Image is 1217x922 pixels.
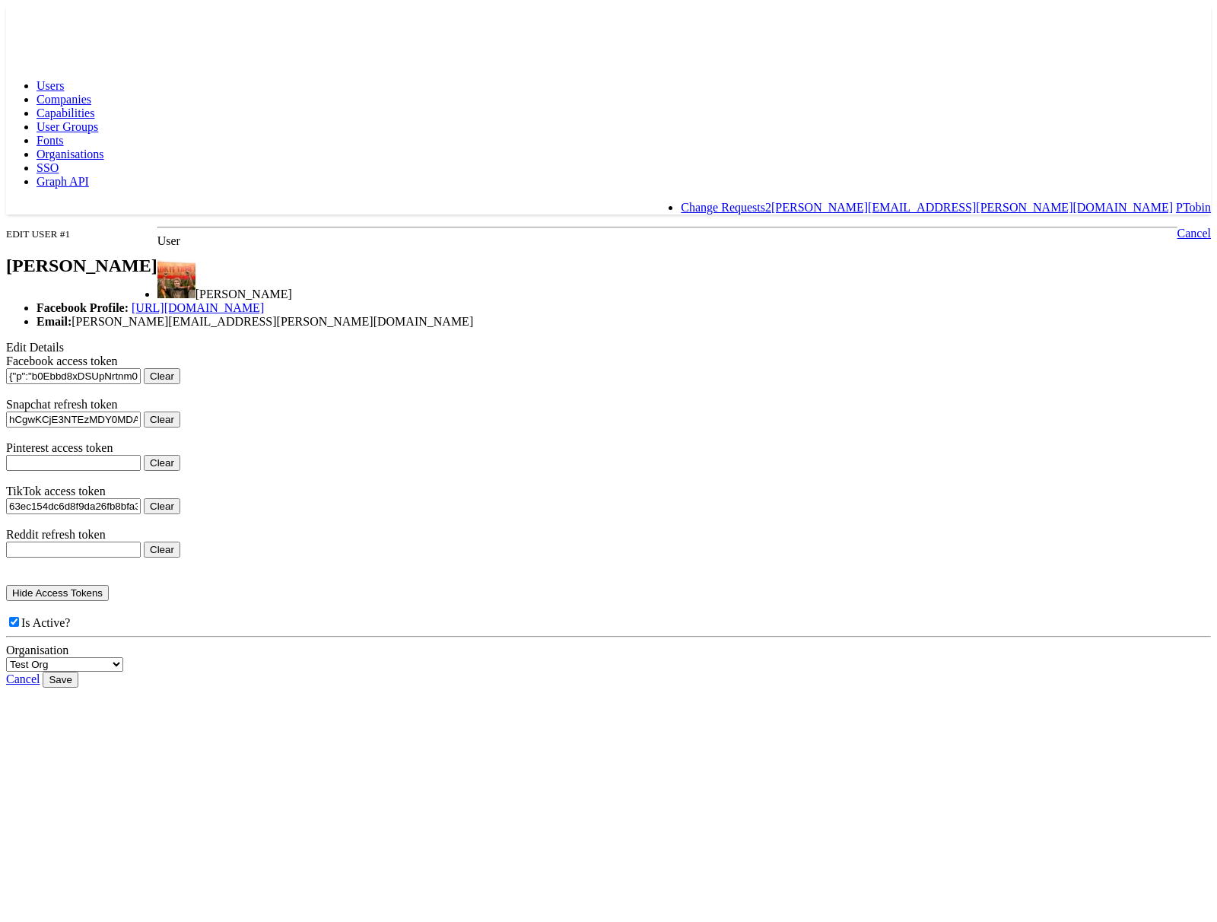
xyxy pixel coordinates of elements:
[6,441,113,454] label: Pinterest access token
[765,201,771,214] span: 2
[6,341,1211,354] div: Edit Details
[157,260,195,298] img: picture
[132,301,264,314] a: [URL][DOMAIN_NAME]
[37,315,71,328] b: Email:
[37,161,59,174] a: SSO
[771,201,1173,214] a: [PERSON_NAME][EMAIL_ADDRESS][PERSON_NAME][DOMAIN_NAME]
[6,528,106,541] label: Reddit refresh token
[144,498,180,514] button: Clear
[6,228,70,240] small: EDIT USER #1
[6,616,70,629] label: Is Active?
[6,234,1211,248] div: User
[1176,201,1211,214] a: PTobin
[6,672,40,685] a: Cancel
[6,585,109,601] button: Hide Access Tokens
[681,201,771,214] a: Change Requests2
[144,412,180,428] button: Clear
[37,301,129,314] b: Facebook Profile:
[37,79,64,92] a: Users
[9,617,19,627] input: Is Active?
[37,107,94,119] a: Capabilities
[6,256,157,276] h2: [PERSON_NAME]
[37,148,104,161] a: Organisations
[6,398,118,411] label: Snapchat refresh token
[6,644,68,657] label: Organisation
[144,368,180,384] button: Clear
[37,93,91,106] a: Companies
[144,542,180,558] button: Clear
[37,120,98,133] a: User Groups
[37,175,89,188] a: Graph API
[6,485,106,498] label: TikTok access token
[37,315,1211,329] li: [PERSON_NAME][EMAIL_ADDRESS][PERSON_NAME][DOMAIN_NAME]
[37,260,1211,301] li: [PERSON_NAME]
[144,455,180,471] button: Clear
[6,354,118,367] label: Facebook access token
[37,134,64,147] a: Fonts
[43,672,78,688] input: Save
[1177,227,1211,240] a: Cancel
